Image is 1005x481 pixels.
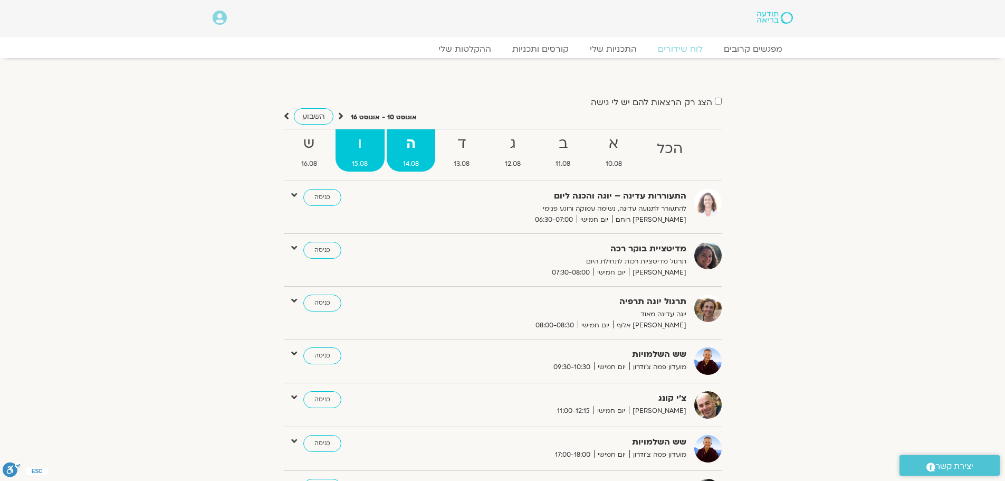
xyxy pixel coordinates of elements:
p: יוגה עדינה מאוד [428,309,686,320]
span: 14.08 [387,158,436,169]
span: השבוע [302,111,325,121]
span: 09:30-10:30 [550,362,594,373]
p: להתעורר לתנועה עדינה, נשימה עמוקה ורוגע פנימי [428,203,686,214]
strong: הכל [640,137,700,161]
a: הכל [640,129,700,172]
strong: ב [539,132,587,156]
strong: שש השלמויות [428,435,686,449]
span: 08:00-08:30 [532,320,578,331]
a: כניסה [303,435,341,452]
span: 06:30-07:00 [531,214,577,225]
strong: ד [437,132,486,156]
strong: תרגול יוגה תרפיה [428,295,686,309]
a: כניסה [303,391,341,408]
span: 11:00-12:15 [553,405,594,417]
span: 16.08 [285,158,334,169]
label: הצג רק הרצאות להם יש לי גישה [591,98,712,107]
span: 11.08 [539,158,587,169]
span: 13.08 [437,158,486,169]
span: יום חמישי [594,449,629,460]
span: 10.08 [589,158,639,169]
span: [PERSON_NAME] [629,405,686,417]
strong: התעוררות עדינה – יוגה והכנה ליום [428,189,686,203]
a: השבוע [294,108,333,125]
span: יום חמישי [594,405,629,417]
a: ב11.08 [539,129,587,172]
span: מועדון פמה צ'ודרון [629,449,686,460]
span: מועדון פמה צ'ודרון [629,362,686,373]
span: יצירת קשר [935,459,973,474]
span: 12.08 [489,158,538,169]
a: כניסה [303,295,341,312]
a: לוח שידורים [647,44,713,54]
a: ו15.08 [336,129,385,172]
span: יום חמישי [578,320,613,331]
span: [PERSON_NAME] [629,267,686,278]
span: יום חמישי [577,214,612,225]
span: 17:00-18:00 [551,449,594,460]
span: 07:30-08:00 [548,267,594,278]
a: א10.08 [589,129,639,172]
span: יום חמישי [594,362,629,373]
strong: צ'י קונג [428,391,686,405]
a: יצירת קשר [899,455,1000,476]
a: התכניות שלי [579,44,647,54]
a: כניסה [303,189,341,206]
strong: ש [285,132,334,156]
strong: שש השלמויות [428,347,686,362]
strong: ו [336,132,385,156]
a: ד13.08 [437,129,486,172]
a: ה14.08 [387,129,436,172]
span: [PERSON_NAME] אלוף [613,320,686,331]
p: אוגוסט 10 - אוגוסט 16 [351,112,417,123]
span: [PERSON_NAME] רוחם [612,214,686,225]
strong: ג [489,132,538,156]
a: ש16.08 [285,129,334,172]
a: קורסים ותכניות [502,44,579,54]
a: ג12.08 [489,129,538,172]
strong: מדיטציית בוקר רכה [428,242,686,256]
span: 15.08 [336,158,385,169]
a: כניסה [303,347,341,364]
a: מפגשים קרובים [713,44,793,54]
p: תרגול מדיטציות רכות לתחילת היום [428,256,686,267]
a: כניסה [303,242,341,259]
a: ההקלטות שלי [428,44,502,54]
nav: Menu [213,44,793,54]
span: יום חמישי [594,267,629,278]
strong: ה [387,132,436,156]
strong: א [589,132,639,156]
